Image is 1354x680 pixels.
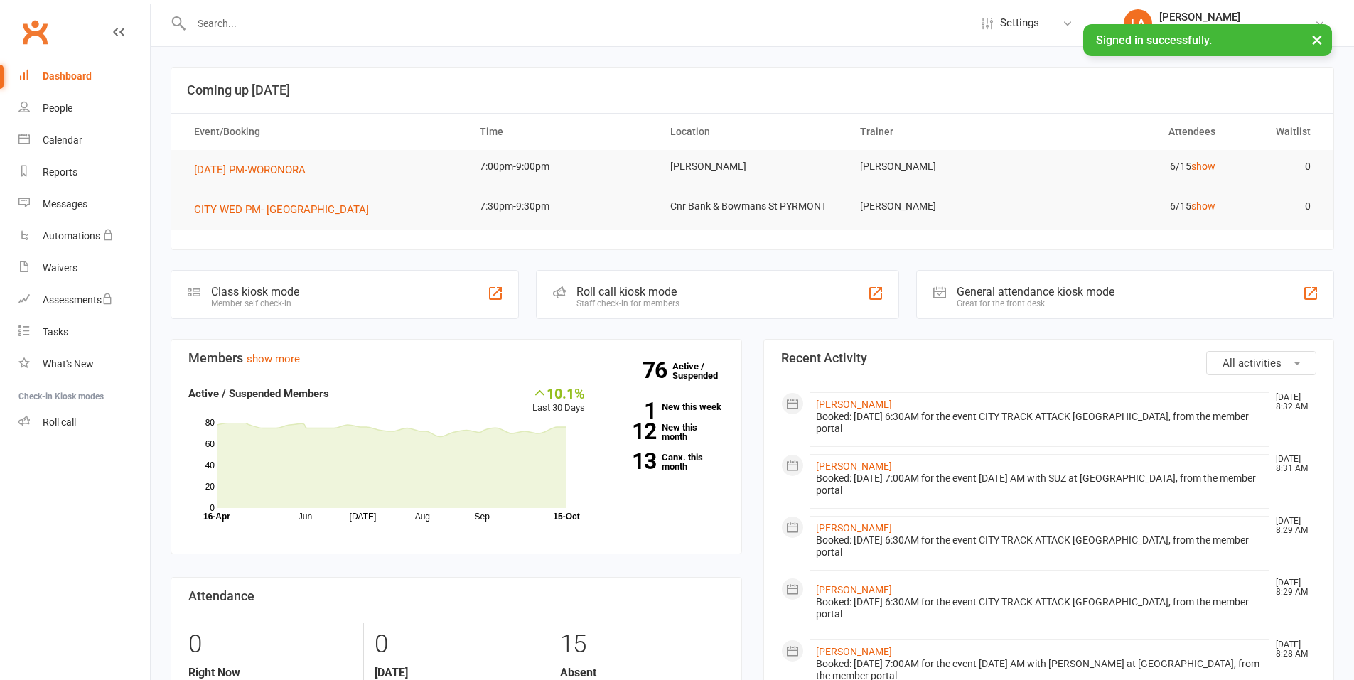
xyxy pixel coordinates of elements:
[1038,150,1228,183] td: 6/15
[1228,150,1323,183] td: 0
[18,124,150,156] a: Calendar
[643,360,672,381] strong: 76
[781,351,1317,365] h3: Recent Activity
[847,114,1038,150] th: Trainer
[18,188,150,220] a: Messages
[1269,455,1316,473] time: [DATE] 8:31 AM
[1223,357,1282,369] span: All activities
[1000,7,1039,39] span: Settings
[606,423,724,441] a: 12New this month
[43,262,77,274] div: Waivers
[247,352,300,365] a: show more
[43,70,92,82] div: Dashboard
[18,60,150,92] a: Dashboard
[43,294,113,306] div: Assessments
[816,460,892,472] a: [PERSON_NAME]
[1159,23,1314,36] div: Diamonds in the Rough Adventures
[194,203,369,216] span: CITY WED PM- [GEOGRAPHIC_DATA]
[816,534,1264,558] div: Booked: [DATE] 6:30AM for the event CITY TRACK ATTACK [GEOGRAPHIC_DATA], from the member portal
[1269,578,1316,597] time: [DATE] 8:29 AM
[657,190,848,223] td: Cnr Bank & Bowmans St PYRMONT
[606,421,656,442] strong: 12
[606,453,724,471] a: 13Canx. this month
[606,400,656,421] strong: 1
[1228,190,1323,223] td: 0
[43,134,82,146] div: Calendar
[532,385,585,416] div: Last 30 Days
[375,666,538,679] strong: [DATE]
[816,411,1264,435] div: Booked: [DATE] 6:30AM for the event CITY TRACK ATTACK [GEOGRAPHIC_DATA], from the member portal
[657,114,848,150] th: Location
[375,623,538,666] div: 0
[188,666,353,679] strong: Right Now
[181,114,467,150] th: Event/Booking
[957,285,1114,298] div: General attendance kiosk mode
[467,114,657,150] th: Time
[1206,351,1316,375] button: All activities
[657,150,848,183] td: [PERSON_NAME]
[18,284,150,316] a: Assessments
[187,14,960,33] input: Search...
[43,198,87,210] div: Messages
[1159,11,1314,23] div: [PERSON_NAME]
[43,102,72,114] div: People
[467,150,657,183] td: 7:00pm-9:00pm
[560,623,724,666] div: 15
[18,348,150,380] a: What's New
[816,473,1264,497] div: Booked: [DATE] 7:00AM for the event [DATE] AM with SUZ at [GEOGRAPHIC_DATA], from the member portal
[816,399,892,410] a: [PERSON_NAME]
[211,298,299,308] div: Member self check-in
[194,161,316,178] button: [DATE] PM-WORONORA
[1096,33,1212,47] span: Signed in successfully.
[43,358,94,369] div: What's New
[1269,640,1316,659] time: [DATE] 8:28 AM
[672,351,735,391] a: 76Active / Suspended
[188,387,329,400] strong: Active / Suspended Members
[18,406,150,438] a: Roll call
[816,522,892,534] a: [PERSON_NAME]
[18,252,150,284] a: Waivers
[576,285,679,298] div: Roll call kiosk mode
[606,402,724,411] a: 1New this week
[43,230,100,242] div: Automations
[1191,200,1215,212] a: show
[194,201,379,218] button: CITY WED PM- [GEOGRAPHIC_DATA]
[560,666,724,679] strong: Absent
[188,351,724,365] h3: Members
[576,298,679,308] div: Staff check-in for members
[1124,9,1152,38] div: LA
[43,416,76,428] div: Roll call
[1269,393,1316,411] time: [DATE] 8:32 AM
[816,646,892,657] a: [PERSON_NAME]
[211,285,299,298] div: Class kiosk mode
[18,220,150,252] a: Automations
[194,163,306,176] span: [DATE] PM-WORONORA
[1038,114,1228,150] th: Attendees
[1038,190,1228,223] td: 6/15
[816,584,892,595] a: [PERSON_NAME]
[188,623,353,666] div: 0
[532,385,585,401] div: 10.1%
[1228,114,1323,150] th: Waitlist
[187,83,1318,97] h3: Coming up [DATE]
[1304,24,1330,55] button: ×
[467,190,657,223] td: 7:30pm-9:30pm
[847,190,1038,223] td: [PERSON_NAME]
[43,326,68,338] div: Tasks
[1191,161,1215,172] a: show
[18,316,150,348] a: Tasks
[816,596,1264,620] div: Booked: [DATE] 6:30AM for the event CITY TRACK ATTACK [GEOGRAPHIC_DATA], from the member portal
[1269,517,1316,535] time: [DATE] 8:29 AM
[847,150,1038,183] td: [PERSON_NAME]
[606,450,656,472] strong: 13
[18,92,150,124] a: People
[188,589,724,603] h3: Attendance
[957,298,1114,308] div: Great for the front desk
[17,14,53,50] a: Clubworx
[18,156,150,188] a: Reports
[43,166,77,178] div: Reports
